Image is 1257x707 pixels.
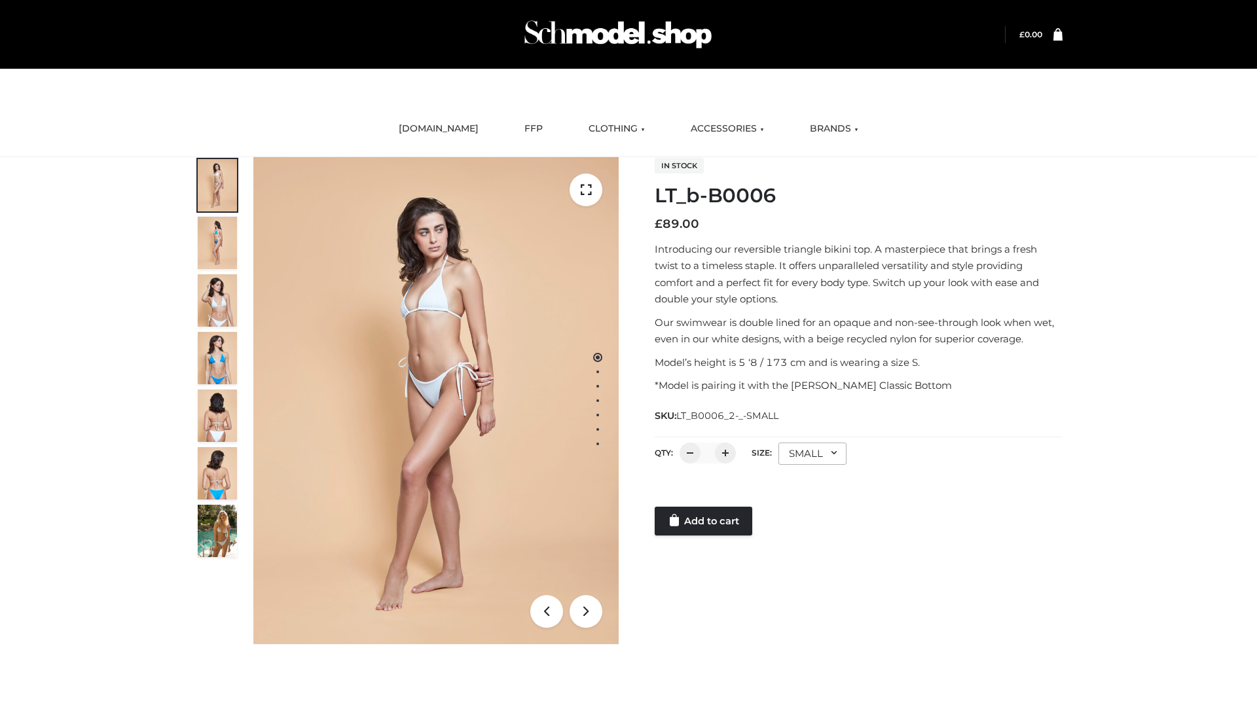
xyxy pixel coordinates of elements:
[253,157,619,644] img: ArielClassicBikiniTop_CloudNine_AzureSky_OW114ECO_1
[198,159,237,211] img: ArielClassicBikiniTop_CloudNine_AzureSky_OW114ECO_1-scaled.jpg
[1019,29,1042,39] bdi: 0.00
[655,448,673,458] label: QTY:
[389,115,488,143] a: [DOMAIN_NAME]
[1019,29,1042,39] a: £0.00
[655,184,1063,208] h1: LT_b-B0006
[198,390,237,442] img: ArielClassicBikiniTop_CloudNine_AzureSky_OW114ECO_7-scaled.jpg
[515,115,553,143] a: FFP
[520,9,716,60] img: Schmodel Admin 964
[655,408,780,424] span: SKU:
[655,507,752,535] a: Add to cart
[579,115,655,143] a: CLOTHING
[655,158,704,173] span: In stock
[800,115,868,143] a: BRANDS
[681,115,774,143] a: ACCESSORIES
[655,241,1063,308] p: Introducing our reversible triangle bikini top. A masterpiece that brings a fresh twist to a time...
[778,443,847,465] div: SMALL
[198,217,237,269] img: ArielClassicBikiniTop_CloudNine_AzureSky_OW114ECO_2-scaled.jpg
[198,447,237,499] img: ArielClassicBikiniTop_CloudNine_AzureSky_OW114ECO_8-scaled.jpg
[655,354,1063,371] p: Model’s height is 5 ‘8 / 173 cm and is wearing a size S.
[198,505,237,557] img: Arieltop_CloudNine_AzureSky2.jpg
[655,377,1063,394] p: *Model is pairing it with the [PERSON_NAME] Classic Bottom
[655,217,699,231] bdi: 89.00
[198,332,237,384] img: ArielClassicBikiniTop_CloudNine_AzureSky_OW114ECO_4-scaled.jpg
[1019,29,1025,39] span: £
[198,274,237,327] img: ArielClassicBikiniTop_CloudNine_AzureSky_OW114ECO_3-scaled.jpg
[752,448,772,458] label: Size:
[655,217,663,231] span: £
[655,314,1063,348] p: Our swimwear is double lined for an opaque and non-see-through look when wet, even in our white d...
[676,410,778,422] span: LT_B0006_2-_-SMALL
